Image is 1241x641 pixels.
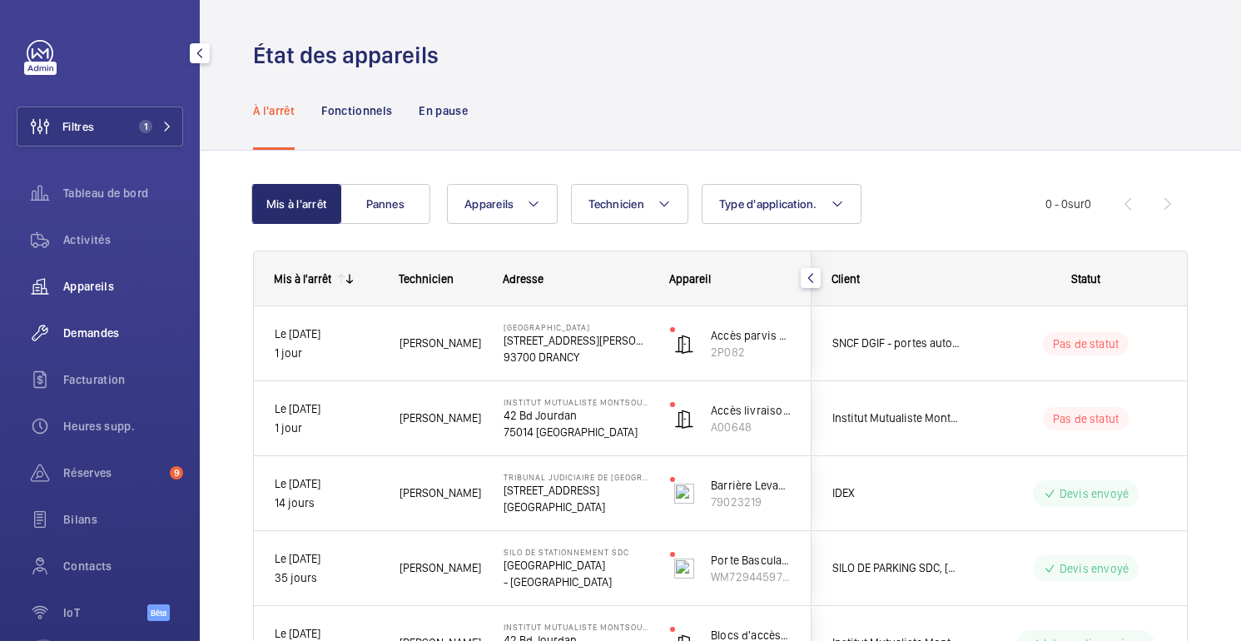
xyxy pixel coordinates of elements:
[504,547,629,557] font: Silo de stationnement SDC
[400,486,481,499] font: [PERSON_NAME]
[571,184,688,224] button: Technicien
[504,484,599,497] font: [STREET_ADDRESS]
[503,272,544,286] font: Adresse
[1045,197,1068,211] font: 0 - 0
[702,184,861,224] button: Type d'application.
[275,402,320,415] font: Le [DATE]
[711,479,795,492] font: Barrière Levante
[674,334,694,354] img: automatic_door.svg
[832,561,1040,574] font: SILO DE PARKING SDC, [STREET_ADDRESS]
[62,120,94,133] font: Filtres
[831,272,860,286] font: Client
[63,513,97,526] font: Bilans
[400,336,481,350] font: [PERSON_NAME]
[400,411,481,425] font: [PERSON_NAME]
[447,184,558,224] button: Appareils
[674,559,694,579] img: tilting_door.svg
[504,322,590,332] font: [GEOGRAPHIC_DATA]
[504,575,612,589] font: - [GEOGRAPHIC_DATA]
[63,280,114,293] font: Appareils
[711,404,1178,417] font: Accès livraison RDJ magasin - Besam EMD motorisé UNISLIDE - Coulissante vitrée 2 portes
[151,608,166,618] font: Bêta
[504,472,697,482] font: TRIBUNAL JUDICIAIRE DE [GEOGRAPHIC_DATA]
[719,197,817,211] font: Type d'application.
[275,421,302,435] font: 1 jour
[711,420,752,434] font: A00648
[366,197,405,211] font: Pannes
[674,409,694,429] img: automatic_door.svg
[275,627,320,640] font: Le [DATE]
[1085,197,1091,211] font: 0
[63,233,111,246] font: Activités
[63,326,120,340] font: Demandes
[504,334,681,347] font: [STREET_ADDRESS][PERSON_NAME]
[711,345,745,359] font: 2P082
[17,107,183,147] button: Filtres1
[399,272,454,286] font: Technicien
[274,272,331,286] font: Mis à l'arrêt
[63,606,80,619] font: IoT
[144,121,148,132] font: 1
[504,350,579,364] font: 93700 DRANCY
[253,41,439,69] font: État des appareils
[321,104,392,117] font: Fonctionnels
[63,420,135,433] font: Heures supp.
[275,327,320,340] font: Le [DATE]
[1060,487,1129,500] font: Devis envoyé
[63,559,112,573] font: Contacts
[275,496,315,509] font: 14 jours
[419,104,468,117] font: En pause
[253,104,295,117] font: À l'arrêt
[63,186,148,200] font: Tableau de bord
[504,409,577,422] font: 42 Bd Jourdan
[504,559,605,572] font: [GEOGRAPHIC_DATA]
[275,346,302,360] font: 1 jour
[1060,562,1129,575] font: Devis envoyé
[1068,197,1085,211] font: sur
[400,561,481,574] font: [PERSON_NAME]
[711,329,856,342] font: Accès parvis via SPP Hall BV
[63,373,126,386] font: Facturation
[340,184,430,224] button: Pannes
[63,466,112,480] font: Réserves
[711,554,890,567] font: Porte Basculante Sortie (droite int)
[674,484,694,504] img: barrier_levante.svg
[504,500,605,514] font: [GEOGRAPHIC_DATA]
[504,397,657,407] font: Institut Mutualiste Montsouris
[464,197,514,211] font: Appareils
[275,571,317,584] font: 35 jours
[711,570,846,584] font: WM72944597 - #11477852
[275,477,320,490] font: Le [DATE]
[832,336,1000,350] font: SNCF DGIF - portes automatiques
[504,622,657,632] font: Institut Mutualiste Montsouris
[711,495,762,509] font: 79023219
[832,411,983,425] font: Institut Mutualiste Montsouris
[669,272,711,286] font: Appareil
[832,486,855,499] font: IDEX
[266,197,326,211] font: Mis à l'arrêt
[174,467,180,479] font: 9
[504,425,638,439] font: 75014 [GEOGRAPHIC_DATA]
[275,552,320,565] font: Le [DATE]
[1053,337,1119,350] font: Pas de statut
[1053,412,1119,425] font: Pas de statut
[251,184,341,224] button: Mis à l'arrêt
[588,197,644,211] font: Technicien
[1071,272,1100,286] font: Statut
